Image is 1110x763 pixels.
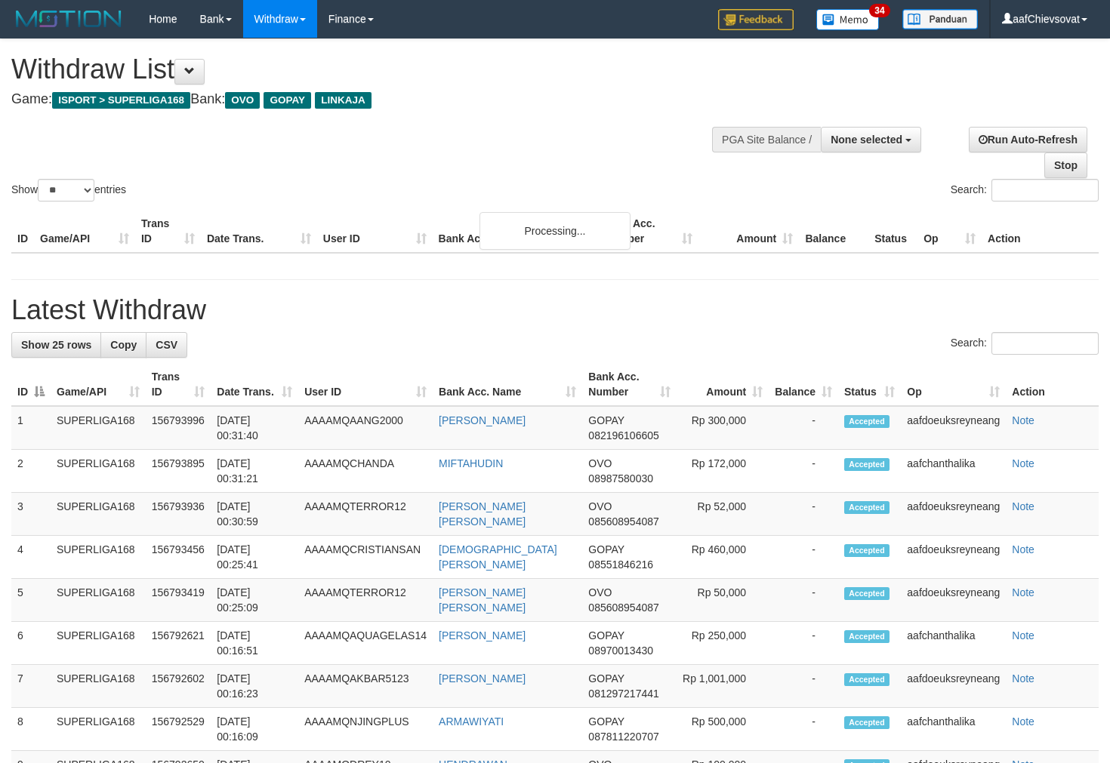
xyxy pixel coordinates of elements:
[146,406,211,450] td: 156793996
[901,450,1006,493] td: aafchanthalika
[951,332,1099,355] label: Search:
[11,8,126,30] img: MOTION_logo.png
[917,210,982,253] th: Op
[901,363,1006,406] th: Op: activate to sort column ascending
[1012,457,1034,469] a: Note
[588,672,624,685] span: GOPAY
[838,363,901,406] th: Status: activate to sort column ascending
[677,579,769,622] td: Rp 50,000
[439,543,557,571] a: [DEMOGRAPHIC_DATA][PERSON_NAME]
[11,295,1099,325] h1: Latest Withdraw
[844,501,890,514] span: Accepted
[11,665,51,708] td: 7
[146,622,211,665] td: 156792621
[146,665,211,708] td: 156792602
[588,457,612,469] span: OVO
[901,536,1006,579] td: aafdoeuksreyneang
[11,210,34,253] th: ID
[901,708,1006,751] td: aafchanthalika
[38,179,94,202] select: Showentries
[439,715,504,728] a: ARMAWIYATI
[315,92,372,109] span: LINKAJA
[51,363,146,406] th: Game/API: activate to sort column ascending
[11,450,51,493] td: 2
[298,708,433,751] td: AAAAMQNJINGPLUS
[298,665,433,708] td: AAAAMQAKBAR5123
[146,332,187,358] a: CSV
[901,622,1006,665] td: aafchanthalika
[769,450,838,493] td: -
[769,708,838,751] td: -
[816,9,880,30] img: Button%20Memo.svg
[51,579,146,622] td: SUPERLIGA168
[264,92,311,109] span: GOPAY
[677,622,769,665] td: Rp 250,000
[698,210,799,253] th: Amount
[211,450,298,493] td: [DATE] 00:31:21
[21,339,91,351] span: Show 25 rows
[433,363,582,406] th: Bank Acc. Name: activate to sort column ascending
[718,9,794,30] img: Feedback.jpg
[588,558,653,571] span: Copy 08551846216 to clipboard
[156,339,177,351] span: CSV
[991,179,1099,202] input: Search:
[211,622,298,665] td: [DATE] 00:16:51
[51,708,146,751] td: SUPERLIGA168
[1012,500,1034,512] a: Note
[677,493,769,536] td: Rp 52,000
[51,622,146,665] td: SUPERLIGA168
[769,622,838,665] td: -
[146,450,211,493] td: 156793895
[844,716,890,729] span: Accepted
[146,579,211,622] td: 156793419
[211,493,298,536] td: [DATE] 00:30:59
[598,210,698,253] th: Bank Acc. Number
[439,457,503,469] a: MIFTAHUDIN
[211,536,298,579] td: [DATE] 00:25:41
[769,536,838,579] td: -
[317,210,433,253] th: User ID
[588,601,658,614] span: Copy 085608954087 to clipboard
[100,332,146,358] a: Copy
[146,708,211,751] td: 156792529
[298,622,433,665] td: AAAAMQAQUAGELAS14
[844,673,890,686] span: Accepted
[769,406,838,450] td: -
[439,586,526,614] a: [PERSON_NAME] [PERSON_NAME]
[677,708,769,751] td: Rp 500,000
[901,579,1006,622] td: aafdoeuksreyneang
[1006,363,1099,406] th: Action
[11,708,51,751] td: 8
[677,363,769,406] th: Amount: activate to sort column ascending
[588,629,624,641] span: GOPAY
[51,665,146,708] td: SUPERLIGA168
[211,363,298,406] th: Date Trans.: activate to sort column ascending
[433,210,599,253] th: Bank Acc. Name
[135,210,201,253] th: Trans ID
[11,92,725,107] h4: Game: Bank:
[11,363,51,406] th: ID: activate to sort column descending
[901,665,1006,708] td: aafdoeuksreyneang
[439,672,526,685] a: [PERSON_NAME]
[712,127,821,152] div: PGA Site Balance /
[677,536,769,579] td: Rp 460,000
[1012,414,1034,426] a: Note
[951,179,1099,202] label: Search:
[677,450,769,493] td: Rp 172,000
[588,414,624,426] span: GOPAY
[298,536,433,579] td: AAAAMQCRISTIANSAN
[201,210,317,253] th: Date Trans.
[146,493,211,536] td: 156793936
[844,587,890,600] span: Accepted
[211,406,298,450] td: [DATE] 00:31:40
[11,332,101,358] a: Show 25 rows
[51,450,146,493] td: SUPERLIGA168
[11,622,51,665] td: 6
[844,630,890,643] span: Accepted
[844,544,890,557] span: Accepted
[11,493,51,536] td: 3
[588,731,658,743] span: Copy 087811220707 to clipboard
[588,472,653,485] span: Copy 08987580030 to clipboard
[844,415,890,428] span: Accepted
[588,688,658,700] span: Copy 081297217441 to clipboard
